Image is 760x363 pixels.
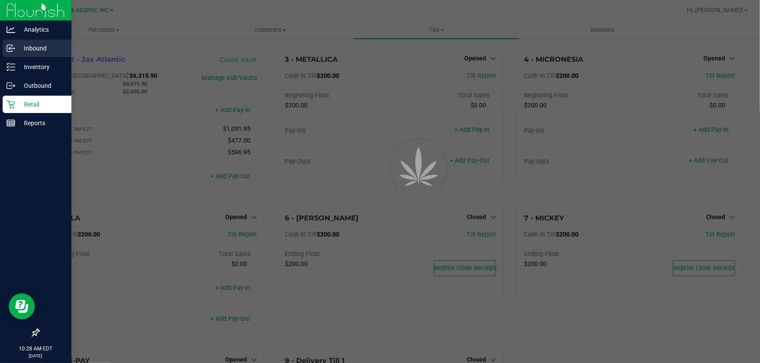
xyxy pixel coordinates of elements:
p: 10:28 AM EDT [4,345,68,353]
inline-svg: Outbound [7,81,15,90]
p: Inbound [15,43,68,53]
p: Analytics [15,24,68,35]
inline-svg: Inbound [7,44,15,53]
inline-svg: Reports [7,119,15,127]
inline-svg: Retail [7,100,15,109]
p: [DATE] [4,353,68,359]
p: Inventory [15,62,68,72]
iframe: Resource center [9,293,35,320]
inline-svg: Inventory [7,63,15,71]
p: Reports [15,118,68,128]
p: Retail [15,99,68,110]
inline-svg: Analytics [7,25,15,34]
p: Outbound [15,80,68,91]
